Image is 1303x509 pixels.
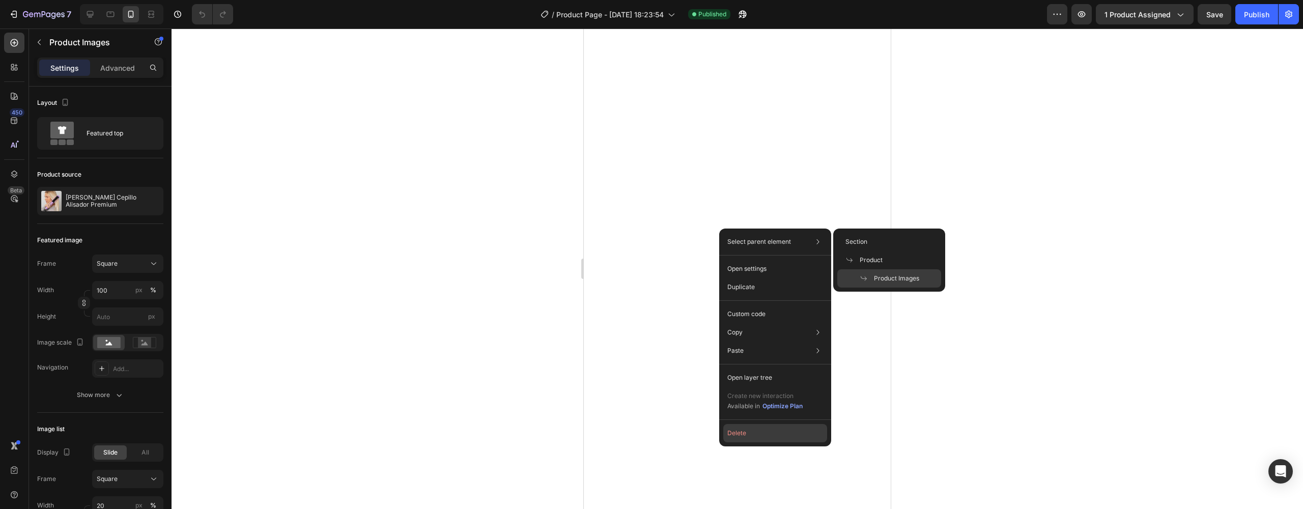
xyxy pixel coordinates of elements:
span: / [552,9,554,20]
span: Square [97,259,118,268]
button: 1 product assigned [1096,4,1194,24]
p: Duplicate [727,282,755,292]
p: Open layer tree [727,373,772,382]
div: Image scale [37,336,86,350]
p: Select parent element [727,237,791,246]
div: Display [37,446,73,460]
span: Product Images [874,274,919,283]
div: Image list [37,425,65,434]
p: Product Images [49,36,136,48]
p: Settings [50,63,79,73]
div: Show more [77,390,124,400]
span: Product [860,256,883,265]
div: Navigation [37,363,68,372]
p: Advanced [100,63,135,73]
input: px [92,307,163,326]
div: Layout [37,96,71,110]
div: Featured image [37,236,82,245]
p: Custom code [727,309,766,319]
span: Save [1206,10,1223,19]
p: Create new interaction [727,391,803,401]
label: Frame [37,474,56,484]
iframe: Design area [584,29,891,509]
p: Open settings [727,264,767,273]
button: Show more [37,386,163,404]
button: 7 [4,4,76,24]
img: product feature img [41,191,62,211]
span: Published [698,10,726,19]
span: Square [97,474,118,484]
span: px [148,313,155,320]
p: 7 [67,8,71,20]
input: px% [92,281,163,299]
div: Featured top [87,122,149,145]
label: Frame [37,259,56,268]
div: 450 [10,108,24,117]
button: Square [92,470,163,488]
p: Copy [727,328,743,337]
label: Width [37,286,54,295]
button: Publish [1235,4,1278,24]
div: px [135,286,143,295]
label: Height [37,312,56,321]
button: Optimize Plan [762,401,803,411]
span: All [141,448,149,457]
span: Available in [727,402,760,410]
p: [PERSON_NAME] Cepillo Alisador Premium [66,194,159,208]
button: px [147,284,159,296]
div: Beta [8,186,24,194]
div: Add... [113,364,161,374]
button: Save [1198,4,1231,24]
span: Section [845,237,867,246]
button: % [133,284,145,296]
button: Square [92,254,163,273]
span: 1 product assigned [1104,9,1171,20]
div: Publish [1244,9,1269,20]
button: Delete [723,424,827,442]
div: Open Intercom Messenger [1268,459,1293,484]
div: % [150,286,156,295]
div: Optimize Plan [762,402,803,411]
div: Undo/Redo [192,4,233,24]
span: Product Page - [DATE] 18:23:54 [556,9,664,20]
span: Slide [103,448,118,457]
p: Paste [727,346,744,355]
div: Product source [37,170,81,179]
